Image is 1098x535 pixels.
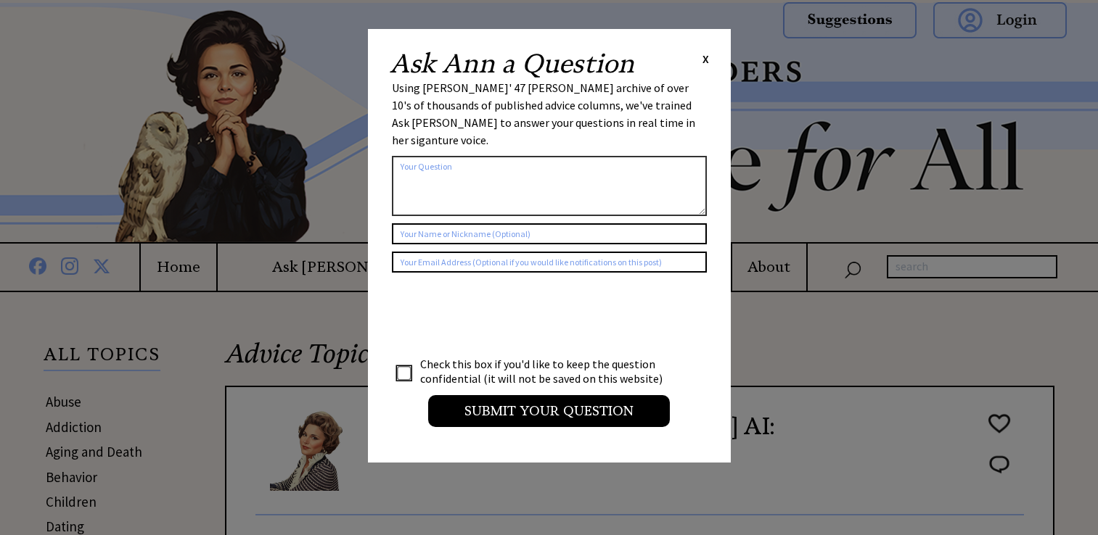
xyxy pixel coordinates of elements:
[419,356,676,386] td: Check this box if you'd like to keep the question confidential (it will not be saved on this webs...
[392,79,707,149] div: Using [PERSON_NAME]' 47 [PERSON_NAME] archive of over 10's of thousands of published advice colum...
[392,287,612,344] iframe: reCAPTCHA
[428,395,670,427] input: Submit your Question
[702,51,709,66] span: X
[392,252,707,273] input: Your Email Address (Optional if you would like notifications on this post)
[392,223,707,244] input: Your Name or Nickname (Optional)
[390,51,634,77] h2: Ask Ann a Question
